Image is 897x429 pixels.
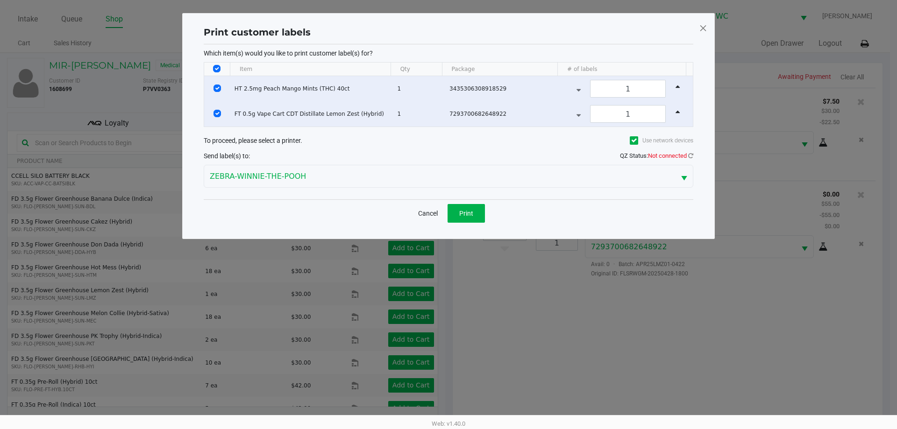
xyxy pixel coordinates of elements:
[230,76,393,101] td: HT 2.5mg Peach Mango Mints (THC) 40ct
[675,165,693,187] button: Select
[214,110,221,117] input: Select Row
[230,63,391,76] th: Item
[448,204,485,223] button: Print
[445,76,562,101] td: 3435306308918529
[620,152,693,159] span: QZ Status:
[393,76,445,101] td: 1
[648,152,687,159] span: Not connected
[204,63,693,127] div: Data table
[412,204,444,223] button: Cancel
[204,137,302,144] span: To proceed, please select a printer.
[204,49,693,57] p: Which item(s) would you like to print customer label(s) for?
[230,101,393,127] td: FT 0.5g Vape Cart CDT Distillate Lemon Zest (Hybrid)
[557,63,686,76] th: # of labels
[432,420,465,427] span: Web: v1.40.0
[391,63,442,76] th: Qty
[393,101,445,127] td: 1
[442,63,557,76] th: Package
[210,171,669,182] span: ZEBRA-WINNIE-THE-POOH
[204,152,250,160] span: Send label(s) to:
[445,101,562,127] td: 7293700682648922
[204,25,311,39] h1: Print customer labels
[459,210,473,217] span: Print
[214,84,221,92] input: Select Row
[213,65,221,72] input: Select All Rows
[630,136,693,145] label: Use network devices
